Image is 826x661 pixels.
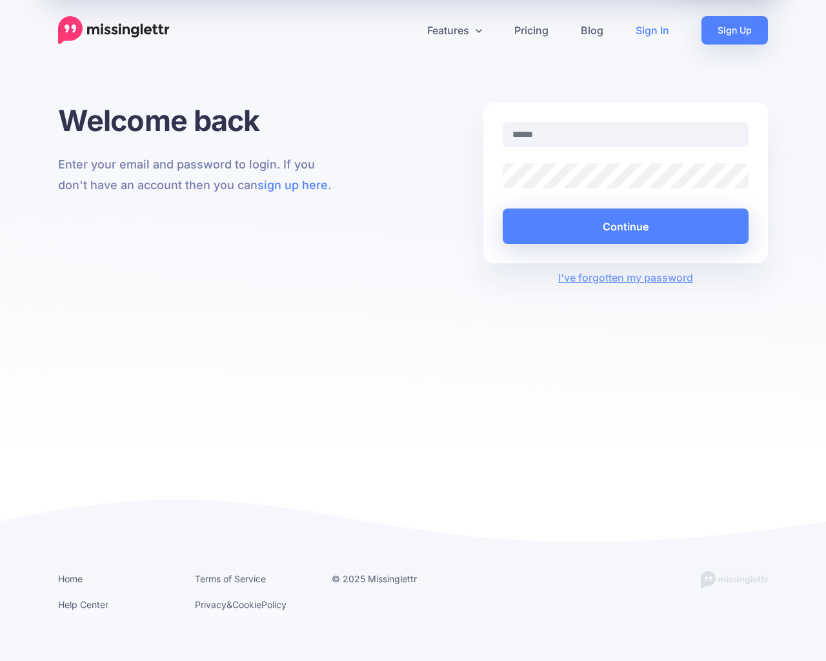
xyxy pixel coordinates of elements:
[195,596,312,613] li: & Policy
[257,178,328,192] a: sign up here
[195,573,266,584] a: Terms of Service
[619,16,685,45] a: Sign In
[58,103,343,138] h1: Welcome back
[411,16,498,45] a: Features
[232,599,261,610] a: Cookie
[701,16,768,45] a: Sign Up
[195,599,227,610] a: Privacy
[503,208,749,244] button: Continue
[58,573,83,584] a: Home
[332,571,449,587] li: © 2025 Missinglettr
[565,16,619,45] a: Blog
[58,154,343,196] p: Enter your email and password to login. If you don't have an account then you can .
[498,16,565,45] a: Pricing
[58,599,108,610] a: Help Center
[558,271,693,284] a: I've forgotten my password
